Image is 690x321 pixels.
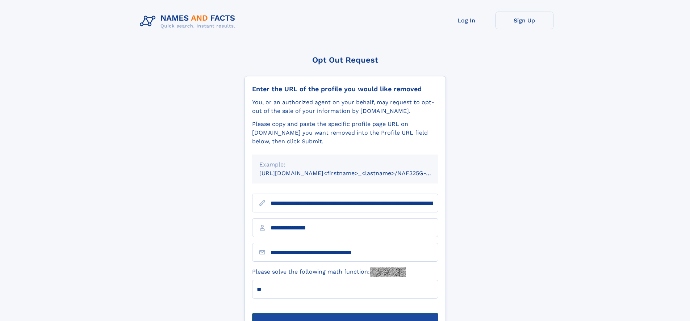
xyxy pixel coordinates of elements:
[252,85,438,93] div: Enter the URL of the profile you would like removed
[252,98,438,115] div: You, or an authorized agent on your behalf, may request to opt-out of the sale of your informatio...
[244,55,446,64] div: Opt Out Request
[259,170,452,177] small: [URL][DOMAIN_NAME]<firstname>_<lastname>/NAF325G-xxxxxxxx
[438,12,495,29] a: Log In
[252,267,406,277] label: Please solve the following math function:
[252,120,438,146] div: Please copy and paste the specific profile page URL on [DOMAIN_NAME] you want removed into the Pr...
[495,12,553,29] a: Sign Up
[137,12,241,31] img: Logo Names and Facts
[259,160,431,169] div: Example:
